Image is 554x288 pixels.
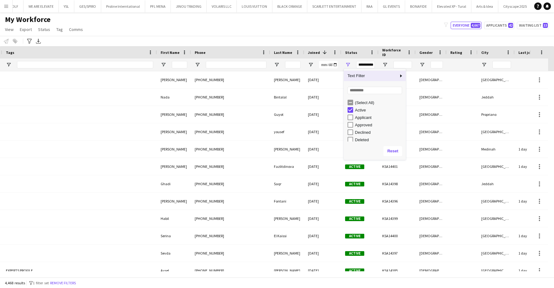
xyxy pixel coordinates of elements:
app-action-btn: Advanced filters [26,37,33,45]
div: [PHONE_NUMBER] [191,227,270,244]
div: [DEMOGRAPHIC_DATA] [416,245,447,262]
div: [PERSON_NAME] [270,141,304,158]
div: [PHONE_NUMBER] [191,123,270,140]
span: Status [38,27,50,32]
div: [DEMOGRAPHIC_DATA] [416,262,447,279]
div: [DATE] [304,158,341,175]
input: Gender Filter Input [431,61,443,68]
div: KSA14401 [379,158,416,175]
div: 1 day [515,262,552,279]
span: Comms [69,27,83,32]
button: Elevated XP - Tural [432,0,471,12]
div: [PHONE_NUMBER] [191,141,270,158]
div: [DEMOGRAPHIC_DATA] [416,71,447,88]
button: Arts & Idea [471,0,498,12]
button: BLACK ORANGE [272,0,307,12]
div: Aysel [157,262,191,279]
input: Phone Filter Input [206,61,266,68]
button: Remove filters [49,280,77,286]
div: Sevda [157,245,191,262]
a: Comms [67,25,85,33]
a: Status [36,25,53,33]
div: [DATE] [304,71,341,88]
button: RAA [361,0,378,12]
span: Active [345,199,364,204]
div: Serina [157,227,191,244]
div: [DATE] [304,106,341,123]
app-action-btn: Export XLSX [35,37,42,45]
div: Ghadi [157,175,191,192]
div: [DEMOGRAPHIC_DATA] [416,123,447,140]
span: Active [345,234,364,238]
div: [PERSON_NAME] [157,123,191,140]
div: 1 day [515,227,552,244]
div: [PHONE_NUMBER] [191,106,270,123]
div: [PHONE_NUMBER] [191,262,270,279]
button: Everyone4,667 [451,22,482,29]
div: [PERSON_NAME] [270,71,304,88]
span: City [481,50,488,55]
div: [DATE] [304,262,341,279]
input: Search filter values [348,87,402,94]
span: Last Name [274,50,292,55]
div: [DEMOGRAPHIC_DATA] [416,141,447,158]
div: [PHONE_NUMBER] [191,71,270,88]
div: [DEMOGRAPHIC_DATA] [416,106,447,123]
div: [GEOGRAPHIC_DATA] [478,227,515,244]
div: KSA14398 [379,175,416,192]
div: [PHONE_NUMBER] [191,158,270,175]
button: WE ARE ELEVATE [24,0,59,12]
span: Last job [518,50,532,55]
div: KSA14399 [379,210,416,227]
div: 1 day [515,193,552,210]
div: [GEOGRAPHIC_DATA] [478,245,515,262]
div: [PERSON_NAME] [157,158,191,175]
div: [PHONE_NUMBER] [191,245,270,262]
button: GES/SPIRO [74,0,101,12]
span: Tag [56,27,63,32]
div: [DATE] [304,227,341,244]
input: Workforce ID Filter Input [393,61,412,68]
button: Open Filter Menu [161,62,166,68]
div: yousef [270,123,304,140]
div: [DEMOGRAPHIC_DATA] [416,158,447,175]
span: 42 [508,23,513,28]
span: Gender [419,50,433,55]
div: [DATE] [304,210,341,227]
div: Active [355,108,404,112]
div: Approved [355,123,404,127]
div: KSA14396 [379,193,416,210]
input: First Name Filter Input [172,61,187,68]
span: Active [345,182,364,186]
div: [PERSON_NAME] [157,106,191,123]
div: Habil [157,210,191,227]
input: Last Name Filter Input [285,61,301,68]
span: 33 [543,23,548,28]
div: [GEOGRAPHIC_DATA] [478,193,515,210]
button: YSL [59,0,74,12]
button: Cityscape 2025 [498,0,532,12]
div: Column Filter [344,69,406,160]
span: Joined [308,50,320,55]
div: [DEMOGRAPHIC_DATA] [416,193,447,210]
button: Waiting list33 [517,22,549,29]
span: Workforce ID [382,48,405,57]
div: [PERSON_NAME] [157,193,191,210]
div: 1 day [515,158,552,175]
div: [DATE] [304,193,341,210]
button: GL EVENTS [378,0,405,12]
div: Medinah [478,141,515,158]
button: JINOU TRADING [171,0,207,12]
input: City Filter Input [492,61,511,68]
div: Propriano [478,106,515,123]
div: [PHONE_NUMBER] [191,193,270,210]
button: BONAFIDE [405,0,432,12]
div: Nada [157,89,191,106]
span: First Name [161,50,180,55]
button: Proline Interntational [101,0,145,12]
span: My Workforce [5,15,50,24]
div: Saqr [270,175,304,192]
div: Guyot [270,106,304,123]
div: [PHONE_NUMBER] [191,89,270,106]
input: Tags Filter Input [17,61,153,68]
